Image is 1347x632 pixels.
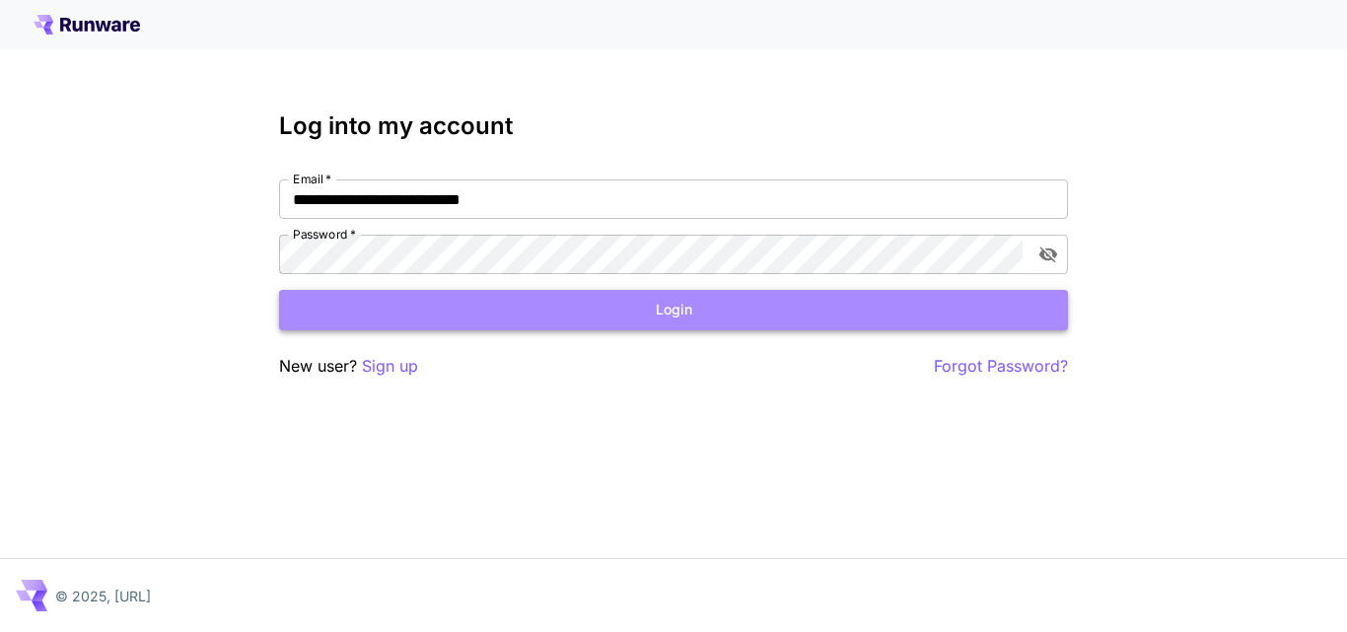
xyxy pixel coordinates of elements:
button: toggle password visibility [1030,237,1066,272]
p: © 2025, [URL] [55,586,151,606]
p: New user? [279,354,418,379]
h3: Log into my account [279,112,1068,140]
button: Login [279,290,1068,330]
button: Sign up [362,354,418,379]
button: Forgot Password? [934,354,1068,379]
label: Password [293,226,356,243]
label: Email [293,171,331,187]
